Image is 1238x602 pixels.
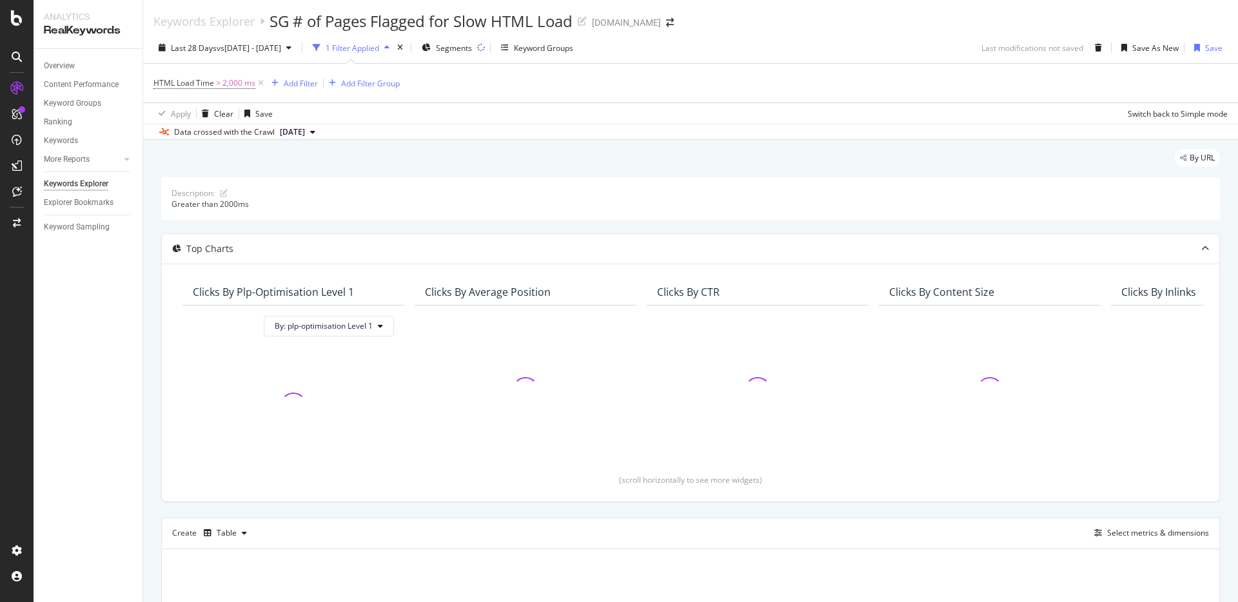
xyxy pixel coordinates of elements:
a: Keyword Groups [44,97,133,110]
div: 1 Filter Applied [326,43,379,53]
a: Ranking [44,115,133,129]
span: HTML Load Time [153,77,214,88]
div: Keyword Sampling [44,220,110,234]
div: Top Charts [186,242,233,255]
div: legacy label [1175,149,1220,167]
div: Content Performance [44,78,119,92]
span: Segments [436,43,472,53]
button: Clear [197,103,233,124]
button: Table [199,523,252,543]
div: Data crossed with the Crawl [174,126,275,138]
div: Clear [214,108,233,119]
div: Clicks By Content Size [889,286,994,298]
div: Save [1205,43,1223,53]
a: Keywords [44,134,133,148]
a: Keyword Sampling [44,220,133,234]
span: By URL [1190,154,1215,162]
span: By: plp-optimisation Level 1 [275,320,373,331]
div: Table [217,529,237,537]
div: Select metrics & dimensions [1107,527,1209,538]
a: Keywords Explorer [44,177,133,191]
button: Save [1189,37,1223,58]
a: Content Performance [44,78,133,92]
span: 2025 Aug. 31st [280,126,305,138]
div: Overview [44,59,75,73]
button: By: plp-optimisation Level 1 [264,316,394,336]
button: Select metrics & dimensions [1089,525,1209,541]
div: Keyword Groups [514,43,573,53]
div: More Reports [44,153,90,166]
div: Analytics [44,10,132,23]
div: (scroll horizontally to see more widgets) [177,474,1204,485]
a: Overview [44,59,133,73]
a: More Reports [44,153,121,166]
div: SG # of Pages Flagged for Slow HTML Load [270,10,573,32]
div: Explorer Bookmarks [44,196,113,209]
div: Keywords Explorer [44,177,108,191]
div: Save [255,108,273,119]
a: Explorer Bookmarks [44,196,133,209]
div: Clicks By Average Position [425,286,551,298]
div: Create [172,523,252,543]
button: [DATE] [275,124,320,140]
div: Description: [172,188,215,199]
div: Clicks By Inlinks [1121,286,1196,298]
div: Ranking [44,115,72,129]
div: Keyword Groups [44,97,101,110]
span: vs [DATE] - [DATE] [217,43,281,53]
button: Save As New [1116,37,1179,58]
button: Segments [417,37,477,58]
div: Add Filter [284,78,318,89]
div: Switch back to Simple mode [1128,108,1228,119]
button: Add Filter Group [324,75,400,91]
div: Apply [171,108,191,119]
div: Clicks By plp-optimisation Level 1 [193,286,354,298]
div: arrow-right-arrow-left [666,18,674,27]
button: 1 Filter Applied [308,37,395,58]
div: RealKeywords [44,23,132,38]
div: times [395,41,406,54]
span: Last 28 Days [171,43,217,53]
div: Keywords [44,134,78,148]
div: Save As New [1132,43,1179,53]
div: Last modifications not saved [981,43,1083,53]
div: Add Filter Group [341,78,400,89]
span: 2,000 ms [222,74,255,92]
a: Keywords Explorer [153,14,255,28]
div: [DOMAIN_NAME] [592,16,661,29]
div: Greater than 2000ms [172,199,1210,209]
button: Save [239,103,273,124]
button: Keyword Groups [496,37,578,58]
button: Last 28 Daysvs[DATE] - [DATE] [153,37,297,58]
div: Clicks By CTR [657,286,720,298]
button: Switch back to Simple mode [1123,103,1228,124]
button: Add Filter [266,75,318,91]
span: > [216,77,221,88]
button: Apply [153,103,191,124]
